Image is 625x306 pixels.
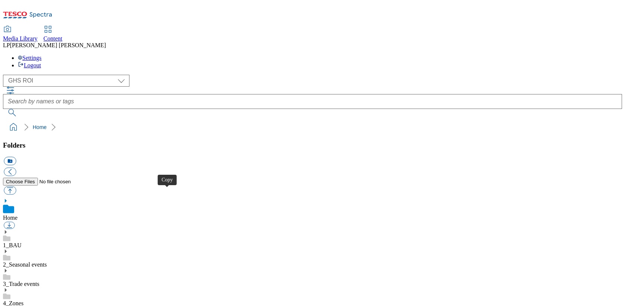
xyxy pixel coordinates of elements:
input: Search by names or tags [3,94,622,109]
span: Content [44,35,62,42]
a: Content [44,26,62,42]
span: Media Library [3,35,38,42]
a: Settings [18,55,42,61]
a: home [7,121,19,133]
h3: Folders [3,141,622,149]
a: Media Library [3,26,38,42]
span: [PERSON_NAME] [PERSON_NAME] [10,42,106,48]
a: 2_Seasonal events [3,261,47,268]
a: Home [3,215,17,221]
span: LP [3,42,10,48]
a: 3_Trade events [3,281,39,287]
a: 1_BAU [3,242,22,248]
a: Logout [18,62,41,68]
nav: breadcrumb [3,120,622,134]
a: Home [33,124,47,130]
